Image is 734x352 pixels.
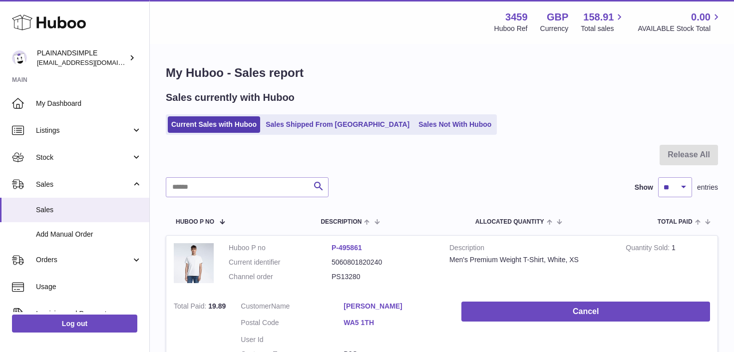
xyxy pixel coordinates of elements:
[36,230,142,239] span: Add Manual Order
[36,153,131,162] span: Stock
[321,219,362,225] span: Description
[36,205,142,215] span: Sales
[37,58,147,66] span: [EMAIL_ADDRESS][DOMAIN_NAME]
[174,243,214,283] img: 34591727345705.jpeg
[638,10,722,33] a: 0.00 AVAILABLE Stock Total
[581,10,625,33] a: 158.91 Total sales
[12,315,137,333] a: Log out
[344,318,446,328] a: WA5 1TH
[37,48,127,67] div: PLAINANDSIMPLE
[332,258,434,267] dd: 5060801820240
[618,236,718,294] td: 1
[697,183,718,192] span: entries
[174,302,208,313] strong: Total Paid
[12,50,27,65] img: duco@plainandsimple.com
[176,219,214,225] span: Huboo P no
[36,309,131,319] span: Invoicing and Payments
[505,10,528,24] strong: 3459
[626,244,672,254] strong: Quantity Sold
[36,126,131,135] span: Listings
[36,282,142,292] span: Usage
[229,243,332,253] dt: Huboo P no
[494,24,528,33] div: Huboo Ref
[166,65,718,81] h1: My Huboo - Sales report
[36,255,131,265] span: Orders
[208,302,226,310] span: 19.89
[36,99,142,108] span: My Dashboard
[241,302,344,314] dt: Name
[241,335,344,345] dt: User Id
[344,302,446,311] a: [PERSON_NAME]
[332,244,362,252] a: P-495861
[540,24,569,33] div: Currency
[475,219,544,225] span: ALLOCATED Quantity
[241,318,344,330] dt: Postal Code
[581,24,625,33] span: Total sales
[638,24,722,33] span: AVAILABLE Stock Total
[583,10,614,24] span: 158.91
[658,219,693,225] span: Total paid
[449,243,611,255] strong: Description
[691,10,711,24] span: 0.00
[332,272,434,282] dd: PS13280
[229,258,332,267] dt: Current identifier
[36,180,131,189] span: Sales
[415,116,495,133] a: Sales Not With Huboo
[166,91,295,104] h2: Sales currently with Huboo
[229,272,332,282] dt: Channel order
[635,183,653,192] label: Show
[449,255,611,265] div: Men's Premium Weight T-Shirt, White, XS
[168,116,260,133] a: Current Sales with Huboo
[262,116,413,133] a: Sales Shipped From [GEOGRAPHIC_DATA]
[547,10,568,24] strong: GBP
[461,302,710,322] button: Cancel
[241,302,271,310] span: Customer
